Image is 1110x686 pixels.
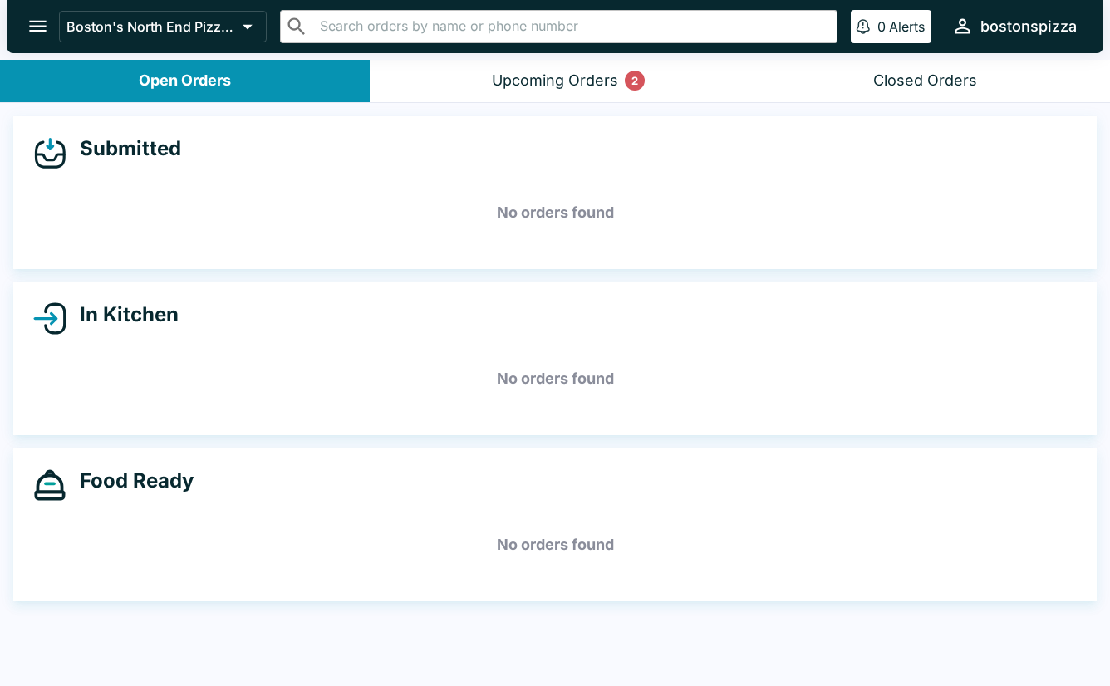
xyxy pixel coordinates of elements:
[66,136,181,161] h4: Submitted
[492,71,618,91] div: Upcoming Orders
[980,17,1077,37] div: bostonspizza
[66,18,236,35] p: Boston's North End Pizza Bakery
[17,5,59,47] button: open drawer
[315,15,830,38] input: Search orders by name or phone number
[945,8,1083,44] button: bostonspizza
[877,18,886,35] p: 0
[33,183,1077,243] h5: No orders found
[66,302,179,327] h4: In Kitchen
[139,71,231,91] div: Open Orders
[33,349,1077,409] h5: No orders found
[33,515,1077,575] h5: No orders found
[66,468,194,493] h4: Food Ready
[889,18,925,35] p: Alerts
[631,72,638,89] p: 2
[59,11,267,42] button: Boston's North End Pizza Bakery
[873,71,977,91] div: Closed Orders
